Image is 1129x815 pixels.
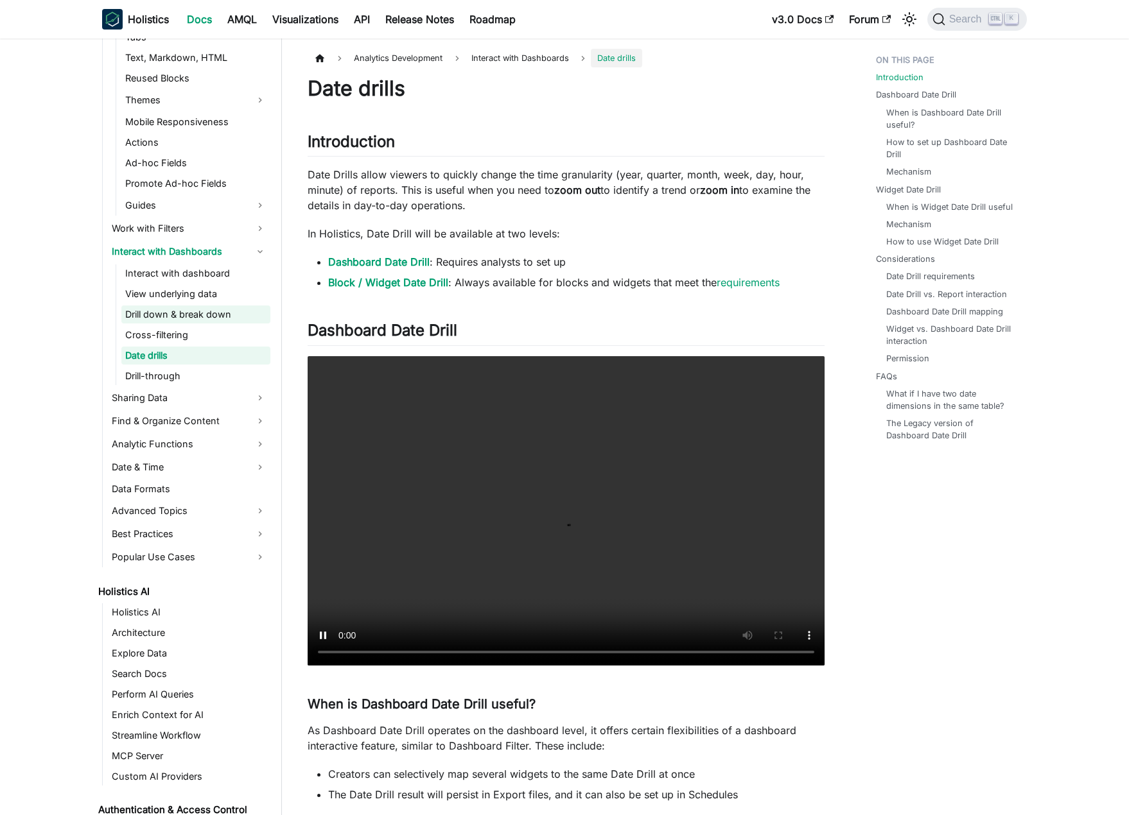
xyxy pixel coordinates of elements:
[328,787,825,802] li: The Date Drill result will persist in Export files, and it can also be set up in Schedules
[764,9,841,30] a: v3.0 Docs
[554,184,600,196] strong: zoom out
[102,9,169,30] a: HolisticsHolistics
[308,76,825,101] h1: Date drills
[886,218,931,230] a: Mechanism
[308,226,825,241] p: In Holistics, Date Drill will be available at two levels:
[308,49,825,67] nav: Breadcrumbs
[328,766,825,782] li: Creators can selectively map several widgets to the same Date Drill at once
[346,9,378,30] a: API
[328,254,825,270] li: : Requires analysts to set up
[108,685,270,703] a: Perform AI Queries
[108,603,270,621] a: Holistics AI
[927,8,1027,31] button: Search (Ctrl+K)
[378,9,462,30] a: Release Notes
[328,276,448,289] a: Block / Widget Date Drill
[308,49,332,67] a: Home page
[108,726,270,744] a: Streamline Workflow
[121,285,270,303] a: View underlying data
[128,12,169,27] b: Holistics
[886,136,1014,160] a: How to set up Dashboard Date Drill
[220,9,265,30] a: AMQL
[121,347,270,365] a: Date drills
[328,255,430,268] a: Dashboard Date Drill
[886,417,1014,442] a: The Legacy version of Dashboard Date Drill
[876,184,941,196] a: Widget Date Drill
[89,39,282,815] nav: Docs sidebar
[308,356,825,666] video: Your browser does not support embedding video, but you can .
[265,9,346,30] a: Visualizations
[108,457,270,477] a: Date & Time
[886,305,1003,318] a: Dashboard Date Drill mapping
[876,253,935,265] a: Considerations
[899,9,920,30] button: Switch between dark and light mode (currently light mode)
[121,69,270,87] a: Reused Blocks
[121,154,270,172] a: Ad-hoc Fields
[886,323,1014,347] a: Widget vs. Dashboard Date Drill interaction
[886,352,929,365] a: Permission
[308,696,825,712] h3: When is Dashboard Date Drill useful?
[945,13,990,25] span: Search
[108,747,270,765] a: MCP Server
[121,90,270,110] a: Themes
[465,49,575,67] span: Interact with Dashboards
[876,89,956,101] a: Dashboard Date Drill
[328,275,825,290] li: : Always available for blocks and widgets that meet the
[308,132,825,157] h2: Introduction
[886,236,999,248] a: How to use Widget Date Drill
[108,547,270,567] a: Popular Use Cases
[108,434,270,454] a: Analytic Functions
[121,326,270,344] a: Cross-filtering
[121,367,270,385] a: Drill-through
[121,113,270,131] a: Mobile Responsiveness
[700,184,739,196] strong: zoom in
[121,49,270,67] a: Text, Markdown, HTML
[308,167,825,213] p: Date Drills allow viewers to quickly change the time granularity (year, quarter, month, week, day...
[462,9,523,30] a: Roadmap
[108,480,270,498] a: Data Formats
[108,624,270,642] a: Architecture
[179,9,220,30] a: Docs
[121,305,270,323] a: Drill down & break down
[886,107,1014,131] a: When is Dashboard Date Drill useful?
[94,583,270,601] a: Holistics AI
[886,166,931,178] a: Mechanism
[108,768,270,785] a: Custom AI Providers
[108,501,270,521] a: Advanced Topics
[108,706,270,724] a: Enrich Context for AI
[886,388,1014,412] a: What if I have two date dimensions in the same table?
[108,524,270,544] a: Best Practices
[308,321,825,345] h2: Dashboard Date Drill
[121,264,270,282] a: Interact with dashboard
[308,723,825,753] p: As Dashboard Date Drill operates on the dashboard level, it offers certain flexibilities of a das...
[1005,13,1018,24] kbd: K
[876,71,923,83] a: Introduction
[886,270,975,282] a: Date Drill requirements
[121,195,270,216] a: Guides
[876,370,897,382] a: FAQs
[108,644,270,662] a: Explore Data
[841,9,898,30] a: Forum
[886,201,1013,213] a: When is Widget Date Drill useful
[886,288,1007,300] a: Date Drill vs. Report interaction
[108,218,270,239] a: Work with Filters
[108,388,270,408] a: Sharing Data
[108,241,270,262] a: Interact with Dashboards
[102,9,123,30] img: Holistics
[121,133,270,151] a: Actions
[108,411,270,431] a: Find & Organize Content
[108,665,270,683] a: Search Docs
[591,49,642,67] span: Date drills
[717,276,780,289] a: requirements
[347,49,449,67] span: Analytics Development
[121,175,270,193] a: Promote Ad-hoc Fields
